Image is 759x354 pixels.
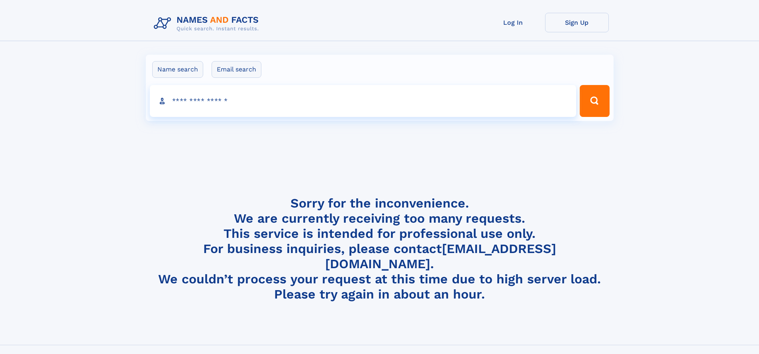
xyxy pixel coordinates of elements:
[481,13,545,32] a: Log In
[212,61,261,78] label: Email search
[580,85,609,117] button: Search Button
[545,13,609,32] a: Sign Up
[152,61,203,78] label: Name search
[151,13,265,34] img: Logo Names and Facts
[150,85,577,117] input: search input
[325,241,556,271] a: [EMAIL_ADDRESS][DOMAIN_NAME]
[151,196,609,302] h4: Sorry for the inconvenience. We are currently receiving too many requests. This service is intend...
